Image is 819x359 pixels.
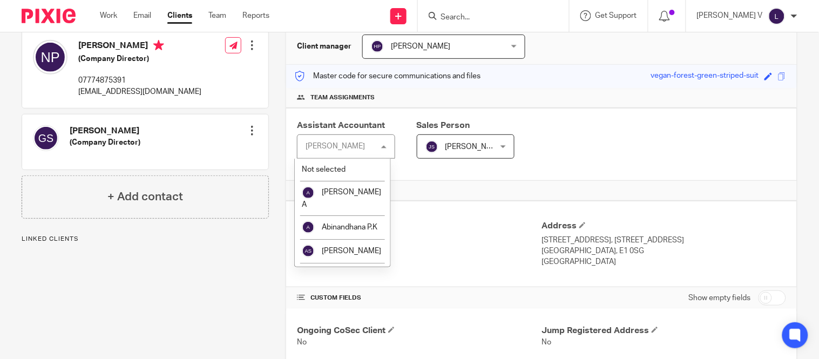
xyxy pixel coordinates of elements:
div: [PERSON_NAME] [306,143,365,150]
a: Work [100,10,117,21]
p: [PERSON_NAME] V [697,10,763,21]
p: [EMAIL_ADDRESS][DOMAIN_NAME] [78,86,201,97]
label: Show empty fields [689,293,751,303]
h4: Ongoing CoSec Client [297,325,542,336]
span: [PERSON_NAME] A [302,188,381,208]
h4: + Add contact [107,188,183,205]
p: 07774875391 [78,75,201,86]
span: No [297,338,307,346]
span: Abinandhana P.K [322,223,377,231]
span: [PERSON_NAME] [322,247,381,255]
h4: Jump Registered Address [542,325,786,336]
p: [STREET_ADDRESS], [STREET_ADDRESS] [542,235,786,246]
i: Primary [153,40,164,51]
h4: Address [542,220,786,232]
p: Limited company [297,235,542,246]
a: Reports [242,10,269,21]
img: svg%3E [302,221,315,234]
img: svg%3E [371,40,384,53]
p: Master code for secure communications and files [294,71,480,82]
img: svg%3E [425,140,438,153]
h4: CUSTOM FIELDS [297,294,542,302]
img: svg%3E [33,125,59,151]
p: [GEOGRAPHIC_DATA] [542,256,786,267]
a: Team [208,10,226,21]
a: Email [133,10,151,21]
a: Clients [167,10,192,21]
h5: (Company Director) [70,137,140,148]
span: Team assignments [310,93,375,102]
span: No [542,338,551,346]
span: [PERSON_NAME] [391,43,450,50]
h4: [PERSON_NAME] [78,40,201,53]
span: Sales Person [417,121,470,130]
span: Not selected [302,166,346,173]
span: [PERSON_NAME] [445,143,505,151]
h5: (Company Director) [78,53,201,64]
p: Linked clients [22,235,269,243]
span: Assistant Accountant [297,121,385,130]
span: Get Support [595,12,637,19]
p: [GEOGRAPHIC_DATA], E1 0SG [542,246,786,256]
img: svg%3E [33,40,67,74]
h4: [PERSON_NAME] [70,125,140,137]
div: vegan-forest-green-striped-suit [651,70,759,83]
img: svg%3E [768,8,786,25]
h4: Client type [297,220,542,232]
img: Pixie [22,9,76,23]
input: Search [439,13,537,23]
img: svg%3E [302,245,315,258]
h3: Client manager [297,41,351,52]
img: svg%3E [302,186,315,199]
